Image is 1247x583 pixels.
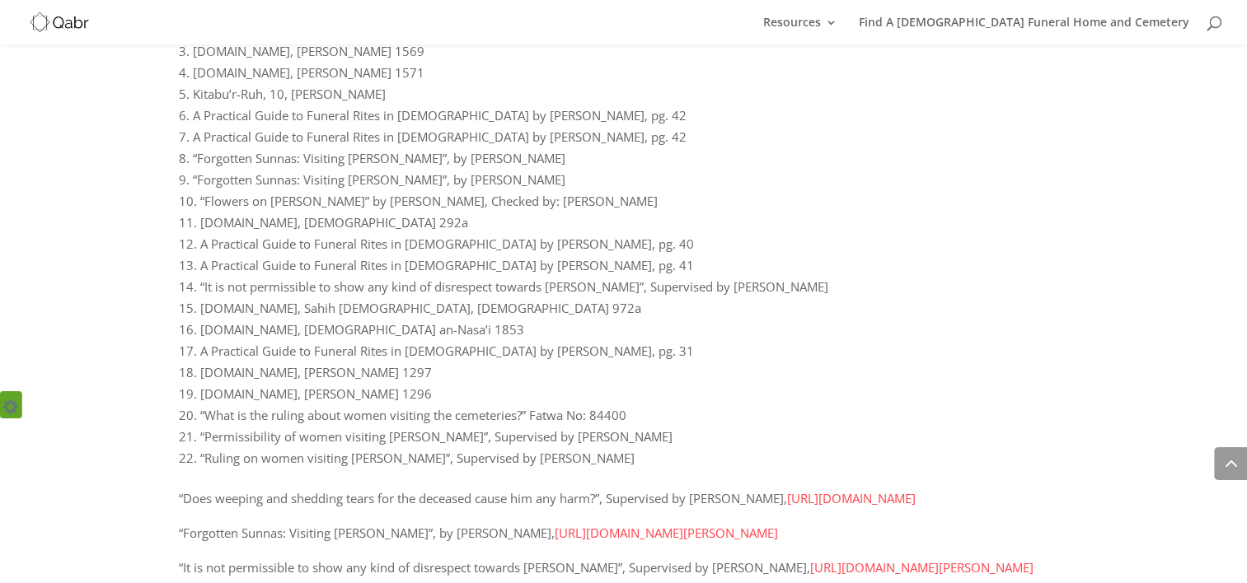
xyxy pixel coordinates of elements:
li: “Forgotten Sunnas: Visiting [PERSON_NAME]”, by [PERSON_NAME] [179,169,1069,190]
a: [URL][DOMAIN_NAME] [787,490,916,506]
a: [URL][DOMAIN_NAME][PERSON_NAME] [810,559,1034,576]
li: “It is not permissible to show any kind of disrespect towards [PERSON_NAME]”, Supervised by [PERS... [179,276,1069,297]
li: Kitabu’r-Ruh, 10, [PERSON_NAME] [179,83,1069,105]
li: [DOMAIN_NAME], [PERSON_NAME] 1571 [179,62,1069,83]
li: A Practical Guide to Funeral Rites in [DEMOGRAPHIC_DATA] by [PERSON_NAME], pg. 42 [179,126,1069,147]
li: [DOMAIN_NAME], Sahih [DEMOGRAPHIC_DATA], [DEMOGRAPHIC_DATA] 972a [179,297,1069,319]
li: [DOMAIN_NAME], [DEMOGRAPHIC_DATA] 292a [179,212,1069,233]
li: “Forgotten Sunnas: Visiting [PERSON_NAME]”, by [PERSON_NAME] [179,147,1069,169]
li: [DOMAIN_NAME], [PERSON_NAME] 1569 [179,40,1069,62]
a: Find A [DEMOGRAPHIC_DATA] Funeral Home and Cemetery [859,16,1189,44]
p: “Does weeping and shedding tears for the deceased cause him any harm?”, Supervised by [PERSON_NAME], [179,487,1069,522]
li: A Practical Guide to Funeral Rites in [DEMOGRAPHIC_DATA] by [PERSON_NAME], pg. 40 [179,233,1069,254]
li: “Flowers on [PERSON_NAME]” by [PERSON_NAME], Checked by: [PERSON_NAME] [179,190,1069,212]
li: [DOMAIN_NAME], [PERSON_NAME] 1296 [179,383,1069,404]
a: [URL][DOMAIN_NAME][PERSON_NAME] [555,525,778,541]
li: A Practical Guide to Funeral Rites in [DEMOGRAPHIC_DATA] by [PERSON_NAME], pg. 42 [179,105,1069,126]
img: Qabr [28,10,91,34]
li: “Permissibility of women visiting [PERSON_NAME]”, Supervised by [PERSON_NAME] [179,426,1069,447]
li: [DOMAIN_NAME], [PERSON_NAME] 1297 [179,361,1069,383]
p: “Forgotten Sunnas: Visiting [PERSON_NAME]”, by [PERSON_NAME], [179,522,1069,557]
img: ⚙ [3,399,18,414]
li: A Practical Guide to Funeral Rites in [DEMOGRAPHIC_DATA] by [PERSON_NAME], pg. 41 [179,254,1069,276]
li: “Ruling on women visiting [PERSON_NAME]”, Supervised by [PERSON_NAME] [179,447,1069,469]
li: “What is the ruling about women visiting the cemeteries?” Fatwa No: 84400 [179,404,1069,426]
li: [DOMAIN_NAME], [DEMOGRAPHIC_DATA] an-Nasa’i 1853 [179,319,1069,340]
a: Resources [763,16,837,44]
li: A Practical Guide to Funeral Rites in [DEMOGRAPHIC_DATA] by [PERSON_NAME], pg. 31 [179,340,1069,361]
